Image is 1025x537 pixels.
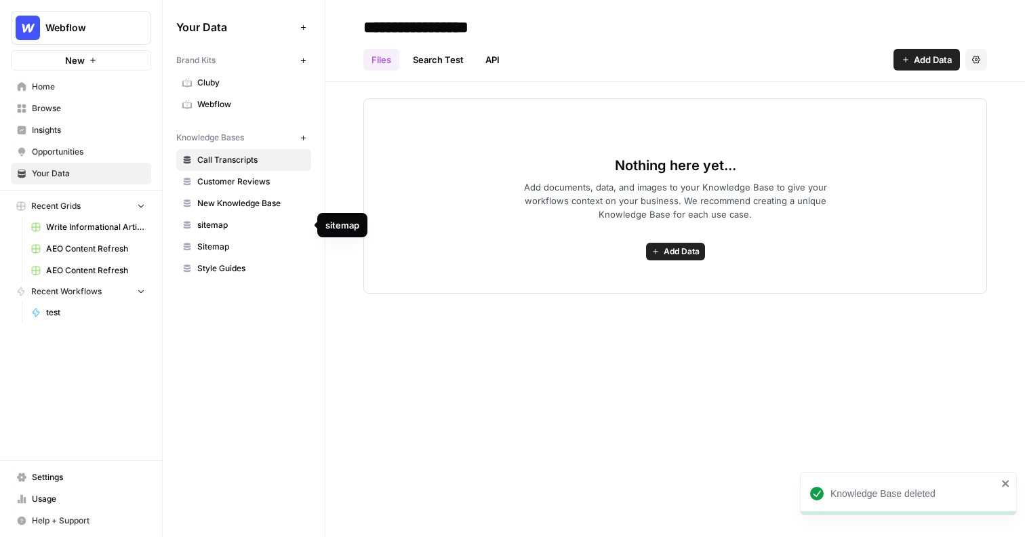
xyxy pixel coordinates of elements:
span: Brand Kits [176,54,216,66]
span: Recent Grids [31,200,81,212]
button: Workspace: Webflow [11,11,151,45]
span: Usage [32,493,145,505]
a: New Knowledge Base [176,193,311,214]
button: Recent Workflows [11,281,151,302]
span: Customer Reviews [197,176,305,188]
a: Customer Reviews [176,171,311,193]
a: Sitemap [176,236,311,258]
a: sitemap [176,214,311,236]
span: Your Data [32,167,145,180]
button: Add Data [893,49,960,71]
a: Your Data [11,163,151,184]
a: test [25,302,151,323]
span: Add documents, data, and images to your Knowledge Base to give your workflows context on your bus... [502,180,849,221]
span: Webflow [45,21,127,35]
span: Help + Support [32,515,145,527]
span: Webflow [197,98,305,111]
span: Style Guides [197,262,305,275]
button: Recent Grids [11,196,151,216]
span: Cluby [197,77,305,89]
span: Knowledge Bases [176,132,244,144]
span: Call Transcripts [197,154,305,166]
a: Cluby [176,72,311,94]
span: Settings [32,471,145,483]
span: Write Informational Article [46,221,145,233]
a: Usage [11,488,151,510]
a: Search Test [405,49,472,71]
span: Opportunities [32,146,145,158]
div: sitemap [325,218,359,232]
button: New [11,50,151,71]
a: API [477,49,508,71]
span: New [65,54,85,67]
a: Settings [11,466,151,488]
a: Webflow [176,94,311,115]
button: close [1001,478,1011,489]
span: AEO Content Refresh [46,264,145,277]
button: Add Data [646,243,705,260]
span: Recent Workflows [31,285,102,298]
span: Browse [32,102,145,115]
div: Knowledge Base deleted [830,487,997,500]
span: sitemap [197,219,305,231]
span: Add Data [914,53,952,66]
img: Webflow Logo [16,16,40,40]
span: AEO Content Refresh [46,243,145,255]
a: Home [11,76,151,98]
span: Sitemap [197,241,305,253]
span: Home [32,81,145,93]
a: Insights [11,119,151,141]
a: Opportunities [11,141,151,163]
a: Files [363,49,399,71]
button: Help + Support [11,510,151,532]
span: Insights [32,124,145,136]
span: Nothing here yet... [615,156,736,175]
a: Browse [11,98,151,119]
a: AEO Content Refresh [25,260,151,281]
a: Call Transcripts [176,149,311,171]
span: test [46,306,145,319]
span: Your Data [176,19,295,35]
a: AEO Content Refresh [25,238,151,260]
a: Write Informational Article [25,216,151,238]
span: Add Data [664,245,700,258]
a: Style Guides [176,258,311,279]
span: New Knowledge Base [197,197,305,210]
